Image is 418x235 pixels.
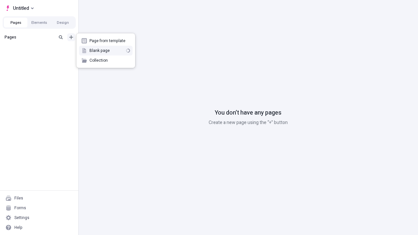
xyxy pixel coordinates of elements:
[14,225,23,230] div: Help
[76,33,135,68] div: Add new
[3,3,36,13] button: Select site
[209,119,288,126] p: Create a new page using the “+” button
[13,4,29,12] span: Untitled
[89,58,130,63] span: Collection
[14,205,26,211] div: Forms
[27,18,51,27] button: Elements
[14,215,29,220] div: Settings
[89,48,123,53] span: Blank page
[51,18,74,27] button: Design
[5,35,54,40] div: Pages
[215,109,281,117] p: You don’t have any pages
[89,38,130,43] span: Page from template
[67,33,75,41] button: Add new
[14,196,23,201] div: Files
[4,18,27,27] button: Pages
